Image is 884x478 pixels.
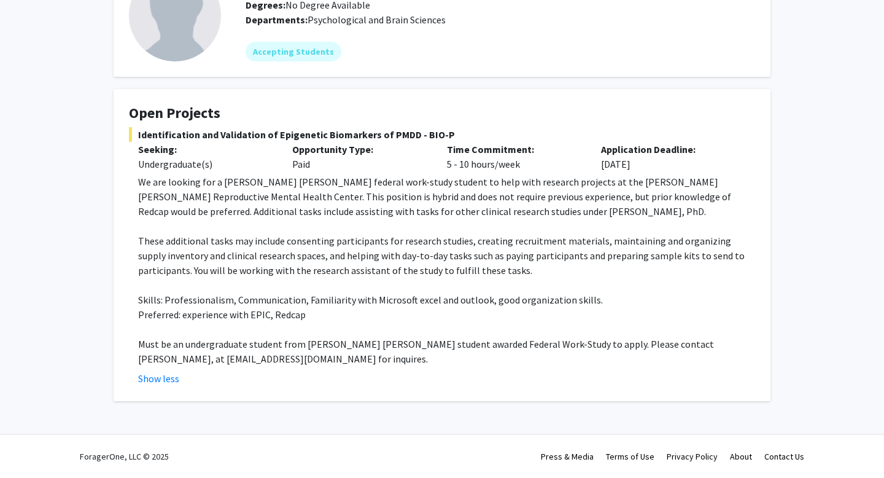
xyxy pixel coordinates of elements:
p: Must be an undergraduate student from [PERSON_NAME] [PERSON_NAME] student awarded Federal Work-St... [138,337,755,366]
a: Press & Media [541,451,594,462]
a: Terms of Use [606,451,654,462]
p: Seeking: [138,142,274,157]
div: Paid [283,142,437,171]
p: These additional tasks may include consenting participants for research studies, creating recruit... [138,233,755,278]
div: [DATE] [592,142,746,171]
div: Undergraduate(s) [138,157,274,171]
iframe: Chat [9,423,52,469]
h4: Open Projects [129,104,755,122]
span: Identification and Validation of Epigenetic Biomarkers of PMDD - BIO-P [129,127,755,142]
p: Skills: Professionalism, Communication, Familiarity with Microsoft excel and outlook, good organi... [138,292,755,307]
mat-chip: Accepting Students [246,42,341,61]
b: Departments: [246,14,308,26]
button: Show less [138,371,179,386]
div: ForagerOne, LLC © 2025 [80,435,169,478]
p: We are looking for a [PERSON_NAME] [PERSON_NAME] federal work-study student to help with research... [138,174,755,219]
a: Privacy Policy [667,451,718,462]
p: Opportunity Type: [292,142,428,157]
a: Contact Us [764,451,804,462]
p: Preferred: experience with EPIC, Redcap [138,307,755,322]
a: About [730,451,752,462]
span: Psychological and Brain Sciences [308,14,446,26]
div: 5 - 10 hours/week [438,142,592,171]
p: Time Commitment: [447,142,583,157]
p: Application Deadline: [601,142,737,157]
